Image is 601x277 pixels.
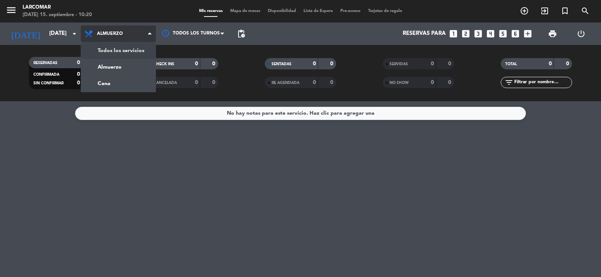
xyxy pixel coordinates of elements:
[486,29,495,39] i: looks_4
[195,80,198,85] strong: 0
[300,9,337,13] span: Lista de Espera
[560,6,569,15] i: turned_in_not
[403,30,446,37] span: Reservas para
[567,22,595,45] div: LOG OUT
[448,29,458,39] i: looks_one
[577,29,586,38] i: power_settings_new
[364,9,406,13] span: Tarjetas de regalo
[390,81,409,85] span: NO SHOW
[313,80,316,85] strong: 0
[6,4,17,18] button: menu
[97,31,123,36] span: Almuerzo
[549,61,552,66] strong: 0
[473,29,483,39] i: looks_3
[212,80,217,85] strong: 0
[33,73,59,76] span: CONFIRMADA
[77,72,80,77] strong: 0
[81,59,156,75] a: Almuerzo
[504,78,513,87] i: filter_list
[212,61,217,66] strong: 0
[33,61,57,65] span: RESERVADAS
[81,75,156,92] a: Cena
[77,60,80,65] strong: 0
[6,25,45,42] i: [DATE]
[548,29,557,38] span: print
[23,4,92,11] div: Larcomar
[70,29,79,38] i: arrow_drop_down
[510,29,520,39] i: looks_6
[448,61,453,66] strong: 0
[227,9,264,13] span: Mapa de mesas
[195,9,227,13] span: Mis reservas
[272,81,299,85] span: RE AGENDADA
[337,9,364,13] span: Pre-acceso
[523,29,533,39] i: add_box
[23,11,92,19] div: [DATE] 15. septiembre - 10:20
[461,29,471,39] i: looks_two
[513,78,572,87] input: Filtrar por nombre...
[77,80,80,85] strong: 0
[195,61,198,66] strong: 0
[264,9,300,13] span: Disponibilidad
[154,62,174,66] span: CHECK INS
[154,81,177,85] span: CANCELADA
[498,29,508,39] i: looks_5
[431,80,434,85] strong: 0
[330,80,335,85] strong: 0
[33,81,63,85] span: SIN CONFIRMAR
[431,61,434,66] strong: 0
[6,4,17,16] i: menu
[448,80,453,85] strong: 0
[540,6,549,15] i: exit_to_app
[330,61,335,66] strong: 0
[81,42,156,59] a: Todos los servicios
[313,61,316,66] strong: 0
[227,109,374,118] div: No hay notas para este servicio. Haz clic para agregar una
[390,62,408,66] span: SERVIDAS
[505,62,517,66] span: TOTAL
[237,29,246,38] span: pending_actions
[520,6,529,15] i: add_circle_outline
[581,6,590,15] i: search
[566,61,571,66] strong: 0
[272,62,291,66] span: SENTADAS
